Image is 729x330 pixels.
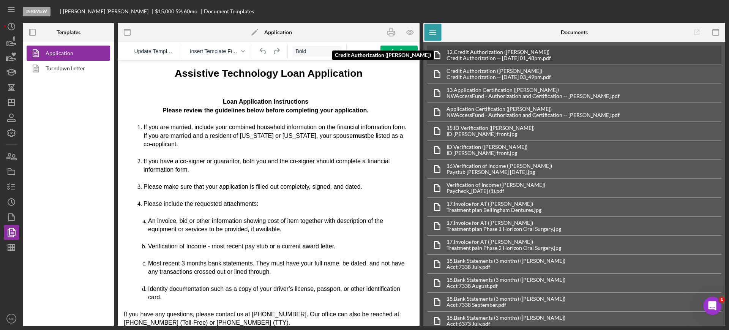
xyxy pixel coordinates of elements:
div: 13. Application Certification ([PERSON_NAME]) [447,87,620,93]
b: Application [264,29,292,35]
div: ID [PERSON_NAME] front.jpg [447,150,527,156]
text: MF [9,317,14,321]
div: 18. Bank Statements (3 months) ([PERSON_NAME]) [447,296,565,302]
span: Please make sure that your application is filled out completely, signed, and dated. [26,123,245,129]
span: Identity documentation such as a copy of your driver’s license, passport, or other identification... [30,225,282,240]
div: 15. ID Verification ([PERSON_NAME]) [447,125,535,131]
button: Redo [270,46,283,57]
a: Turndown Letter [27,61,106,76]
b: Templates [57,29,80,35]
button: Save [380,46,418,57]
div: ID [PERSON_NAME] front.jpg [447,131,535,137]
div: Treatment plan Bellingham Dentures.jpg [447,207,541,213]
div: Credit Authorization ([PERSON_NAME]) [447,68,551,74]
div: Credit Authorization -- [DATE] 01_48pm.pdf [447,55,551,61]
div: Paystub [PERSON_NAME] [DATE].jpg [447,169,552,175]
div: Credit Authorization -- [DATE] 03_49pm.pdf [447,74,551,80]
span: $15,000 [155,8,174,14]
div: 18. Bank Statements (3 months) ([PERSON_NAME]) [447,315,565,321]
span: Most recent 3 months bank statements. They must have your full name, be dated, and not have any t... [30,200,287,215]
div: Treatment plan Phase 1 Horizon Oral Surgery.jpg [447,226,561,232]
div: Verification of Income ([PERSON_NAME]) [447,182,545,188]
span: be listed as a co-applicant. [26,72,286,87]
span: must [235,72,249,79]
span: Please include the requested attachments: [26,140,140,147]
div: 18. Bank Statements (3 months) ([PERSON_NAME]) [447,277,565,283]
div: Paycheck_[DATE] (1).pdf [447,188,545,194]
div: Document Templates [204,8,254,14]
button: MF [4,311,19,326]
button: Insert Template Field [187,46,248,57]
iframe: Intercom live chat [703,297,721,315]
button: Reset the template to the current product template value [131,46,177,57]
div: 5 % [175,8,183,14]
iframe: Rich Text Area [118,60,420,326]
button: Format Bold [292,46,342,57]
div: Acct 7338 August.pdf [447,283,565,289]
div: Acct 7338 July.pdf [447,264,565,270]
span: An invoice, bid or other information showing cost of item together with description of the equipm... [30,157,265,172]
span: If you have a co-signer or guarantor, both you and the co-signer should complete a financial info... [26,98,272,112]
span: If you have any questions, please contact us at [PHONE_NUMBER]. Our office can also be reached at... [6,251,283,265]
span: 1 [719,297,725,303]
div: 12. Credit Authorization ([PERSON_NAME]) [447,49,551,55]
div: 17. Invoice for AT ([PERSON_NAME]) [447,201,541,207]
div: Application Certification ([PERSON_NAME]) [447,106,620,112]
button: Undo [257,46,270,57]
div: Acct 6373 July.pdf [447,321,565,327]
div: Save [399,46,410,57]
div: NWAccessFund - Authorization and Certification -- [PERSON_NAME].pdf [447,112,620,118]
span: Verification of Income - most recent pay stub or a current award letter. [30,183,218,189]
div: 18. Bank Statements (3 months) ([PERSON_NAME]) [447,258,565,264]
div: 60 mo [184,8,197,14]
div: 16. Verification of Income ([PERSON_NAME]) [447,163,552,169]
div: Treatment paln Phase 2 Horizon Oral Surgery.jpg [447,245,561,251]
div: Acct 7338 September.pdf [447,302,565,308]
a: Application [27,46,106,61]
div: 17. Invoice for AT ([PERSON_NAME]) [447,220,561,226]
b: Documents [561,29,588,35]
div: NWAccessFund - Authorization and Certification -- [PERSON_NAME].pdf [447,93,620,99]
button: Reveal or hide additional toolbar items [351,46,364,57]
span: Update Template [134,48,174,54]
div: [PERSON_NAME] [PERSON_NAME] [63,8,155,14]
div: 17. Invoice for AT ([PERSON_NAME]) [447,239,561,245]
span: Bold [295,48,333,54]
div: In Review [23,7,50,16]
span: Insert Template Field [190,48,238,54]
div: ID Verification ([PERSON_NAME]) [447,144,527,150]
